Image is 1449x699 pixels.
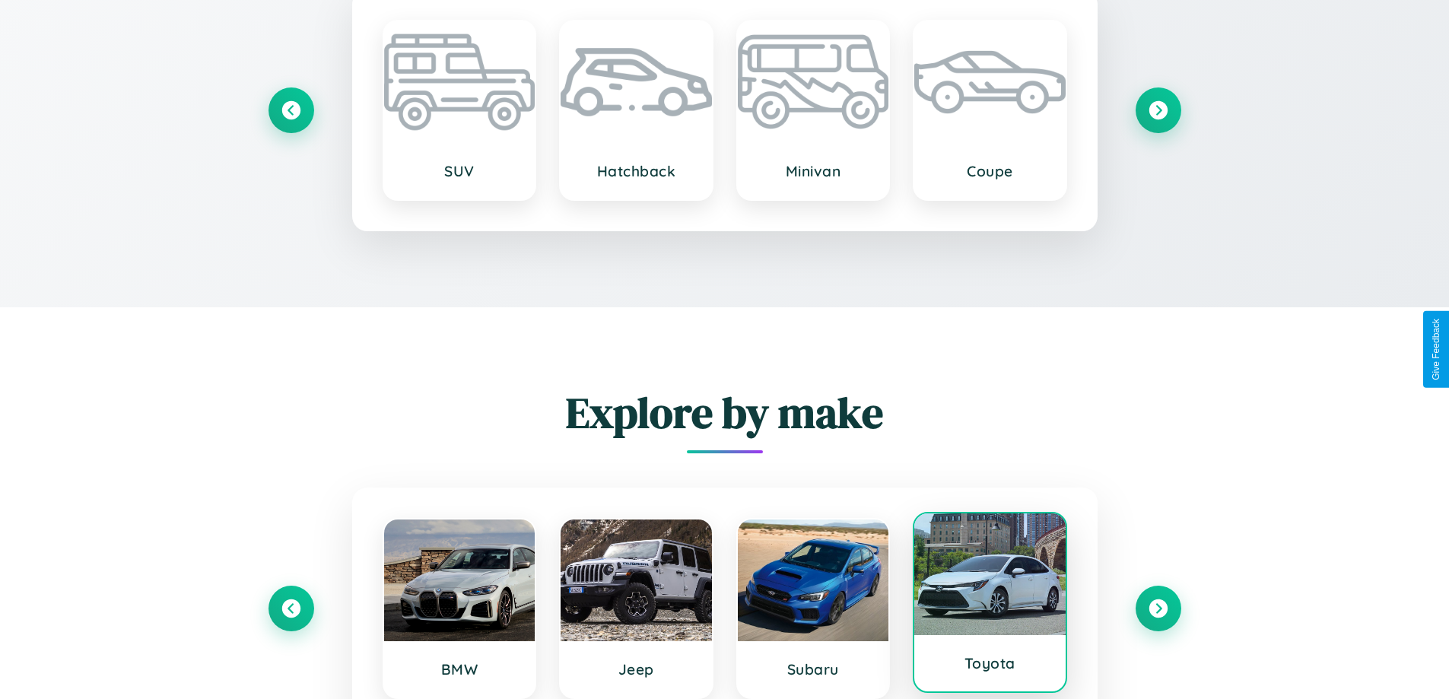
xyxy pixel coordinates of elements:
[929,162,1050,180] h3: Coupe
[1431,319,1441,380] div: Give Feedback
[399,660,520,678] h3: BMW
[576,660,697,678] h3: Jeep
[576,162,697,180] h3: Hatchback
[929,654,1050,672] h3: Toyota
[753,660,874,678] h3: Subaru
[753,162,874,180] h3: Minivan
[399,162,520,180] h3: SUV
[269,383,1181,442] h2: Explore by make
